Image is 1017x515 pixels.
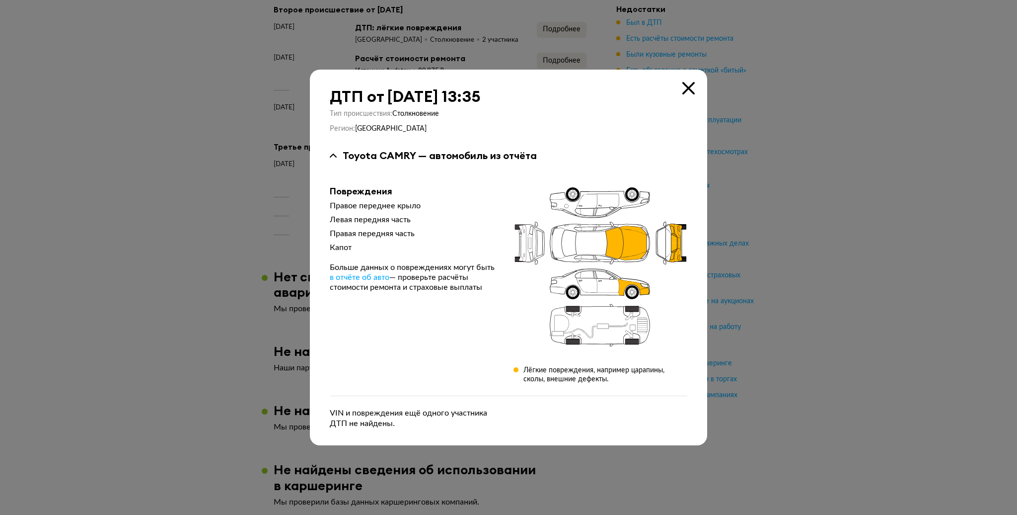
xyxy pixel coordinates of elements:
[330,87,687,105] div: ДТП от [DATE] 13:35
[343,149,537,162] div: Toyota CAMRY — автомобиль из отчёта
[330,109,687,118] div: Тип происшествия :
[330,409,487,428] span: VIN и повреждения ещё одного участника ДТП не найдены.
[330,262,498,292] div: Больше данных о повреждениях могут быть — проверьте расчёты стоимости ремонта и страховые выплаты
[330,273,389,281] span: в отчёте об авто
[330,229,498,239] div: Правая передняя часть
[330,201,498,211] div: Правое переднее крыло
[330,243,498,253] div: Капот
[523,366,687,384] div: Лёгкие повреждения, например царапины, сколы, внешние дефекты.
[392,110,439,117] span: Столкновение
[330,215,498,225] div: Левая передняя часть
[355,125,427,132] span: [GEOGRAPHIC_DATA]
[330,272,389,282] a: в отчёте об авто
[330,124,687,133] div: Регион :
[330,186,498,197] div: Повреждения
